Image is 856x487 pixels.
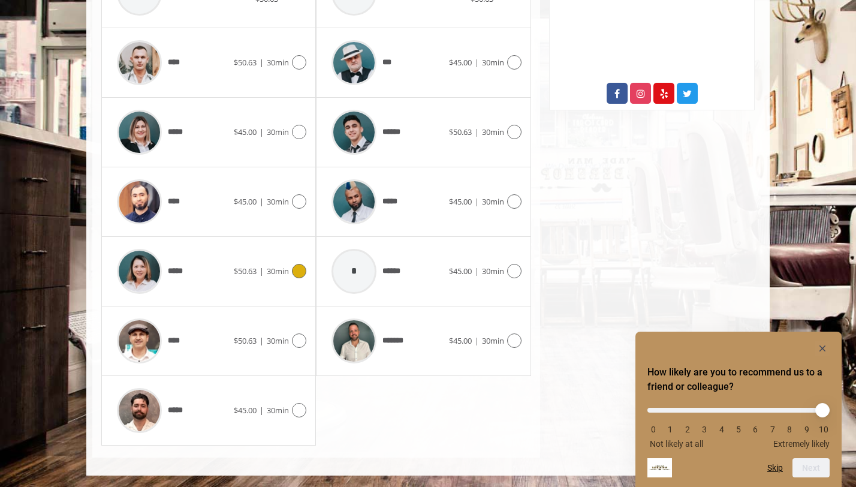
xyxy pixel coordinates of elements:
[664,425,676,434] li: 1
[482,57,504,68] span: 30min
[647,399,830,449] div: How likely are you to recommend us to a friend or colleague? Select an option from 0 to 10, with ...
[482,196,504,207] span: 30min
[475,335,479,346] span: |
[650,439,703,449] span: Not likely at all
[792,458,830,477] button: Next question
[267,266,289,276] span: 30min
[234,196,257,207] span: $45.00
[234,335,257,346] span: $50.63
[449,196,472,207] span: $45.00
[698,425,710,434] li: 3
[647,341,830,477] div: How likely are you to recommend us to a friend or colleague? Select an option from 0 to 10, with ...
[234,57,257,68] span: $50.63
[234,127,257,137] span: $45.00
[482,335,504,346] span: 30min
[783,425,795,434] li: 8
[260,335,264,346] span: |
[260,405,264,416] span: |
[482,127,504,137] span: 30min
[818,425,830,434] li: 10
[801,425,813,434] li: 9
[449,335,472,346] span: $45.00
[475,196,479,207] span: |
[267,335,289,346] span: 30min
[767,425,779,434] li: 7
[767,463,783,473] button: Skip
[267,57,289,68] span: 30min
[815,341,830,356] button: Hide survey
[475,57,479,68] span: |
[682,425,694,434] li: 2
[733,425,745,434] li: 5
[749,425,761,434] li: 6
[716,425,728,434] li: 4
[773,439,830,449] span: Extremely likely
[260,127,264,137] span: |
[482,266,504,276] span: 30min
[267,196,289,207] span: 30min
[475,127,479,137] span: |
[234,405,257,416] span: $45.00
[260,57,264,68] span: |
[475,266,479,276] span: |
[260,266,264,276] span: |
[267,405,289,416] span: 30min
[647,365,830,394] h2: How likely are you to recommend us to a friend or colleague? Select an option from 0 to 10, with ...
[234,266,257,276] span: $50.63
[449,266,472,276] span: $45.00
[449,127,472,137] span: $50.63
[260,196,264,207] span: |
[647,425,659,434] li: 0
[267,127,289,137] span: 30min
[449,57,472,68] span: $45.00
